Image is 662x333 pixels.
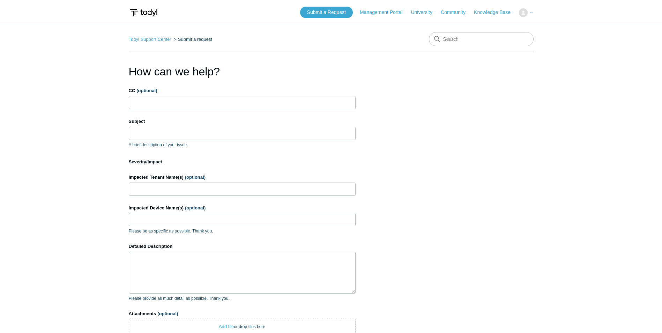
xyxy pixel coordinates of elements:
p: Please be as specific as possible. Thank you. [129,228,356,234]
li: Todyl Support Center [129,37,173,42]
label: Detailed Description [129,243,356,250]
label: Subject [129,118,356,125]
span: (optional) [136,88,157,93]
label: Attachments [129,310,356,317]
label: Severity/Impact [129,158,356,165]
span: (optional) [185,175,206,180]
p: Please provide as much detail as possible. Thank you. [129,295,356,302]
input: Search [429,32,534,46]
p: A brief description of your issue. [129,142,356,148]
a: Submit a Request [300,7,353,18]
h1: How can we help? [129,63,356,80]
span: (optional) [157,311,178,316]
img: Todyl Support Center Help Center home page [129,6,158,19]
a: University [411,9,439,16]
a: Knowledge Base [474,9,518,16]
label: CC [129,87,356,94]
li: Submit a request [172,37,212,42]
label: Impacted Device Name(s) [129,205,356,212]
label: Impacted Tenant Name(s) [129,174,356,181]
a: Management Portal [360,9,409,16]
span: (optional) [185,205,206,210]
a: Community [441,9,473,16]
a: Todyl Support Center [129,37,171,42]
